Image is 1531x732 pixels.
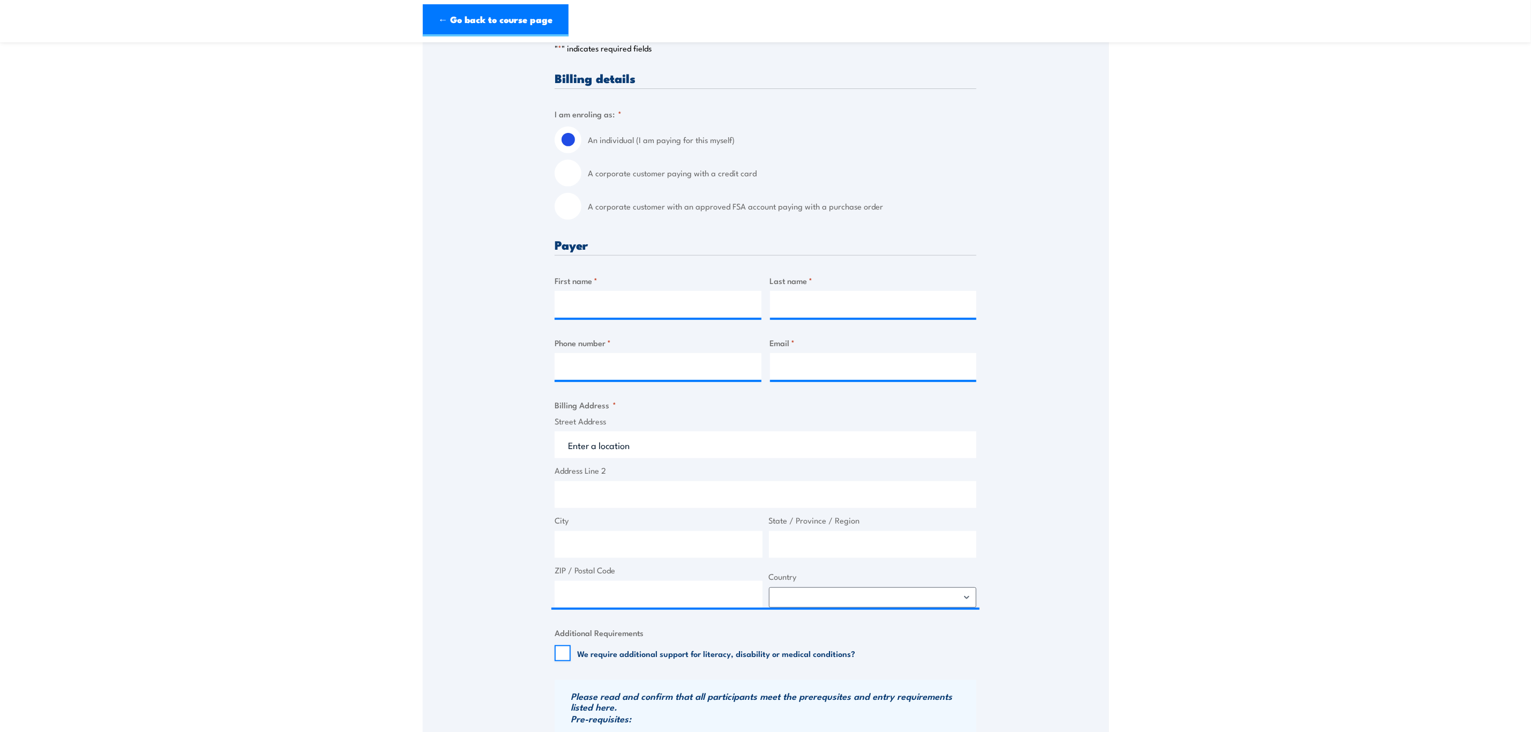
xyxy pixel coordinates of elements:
[423,4,569,36] a: ← Go back to course page
[555,514,763,527] label: City
[769,514,977,527] label: State / Province / Region
[555,626,644,639] legend: Additional Requirements
[577,648,855,659] label: We require additional support for literacy, disability or medical conditions?
[571,713,974,724] h3: Pre-requisites:
[555,337,761,349] label: Phone number
[571,691,974,712] h3: Please read and confirm that all participants meet the prerequsites and entry requirements listed...
[555,399,616,411] legend: Billing Address
[555,238,976,251] h3: Payer
[770,337,977,349] label: Email
[588,126,976,153] label: An individual (I am paying for this myself)
[770,274,977,287] label: Last name
[769,571,977,583] label: Country
[588,193,976,220] label: A corporate customer with an approved FSA account paying with a purchase order
[555,465,976,477] label: Address Line 2
[555,274,761,287] label: First name
[555,564,763,577] label: ZIP / Postal Code
[588,160,976,186] label: A corporate customer paying with a credit card
[555,72,976,84] h3: Billing details
[555,43,976,54] p: " " indicates required fields
[555,415,976,428] label: Street Address
[555,108,622,120] legend: I am enroling as:
[555,431,976,458] input: Enter a location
